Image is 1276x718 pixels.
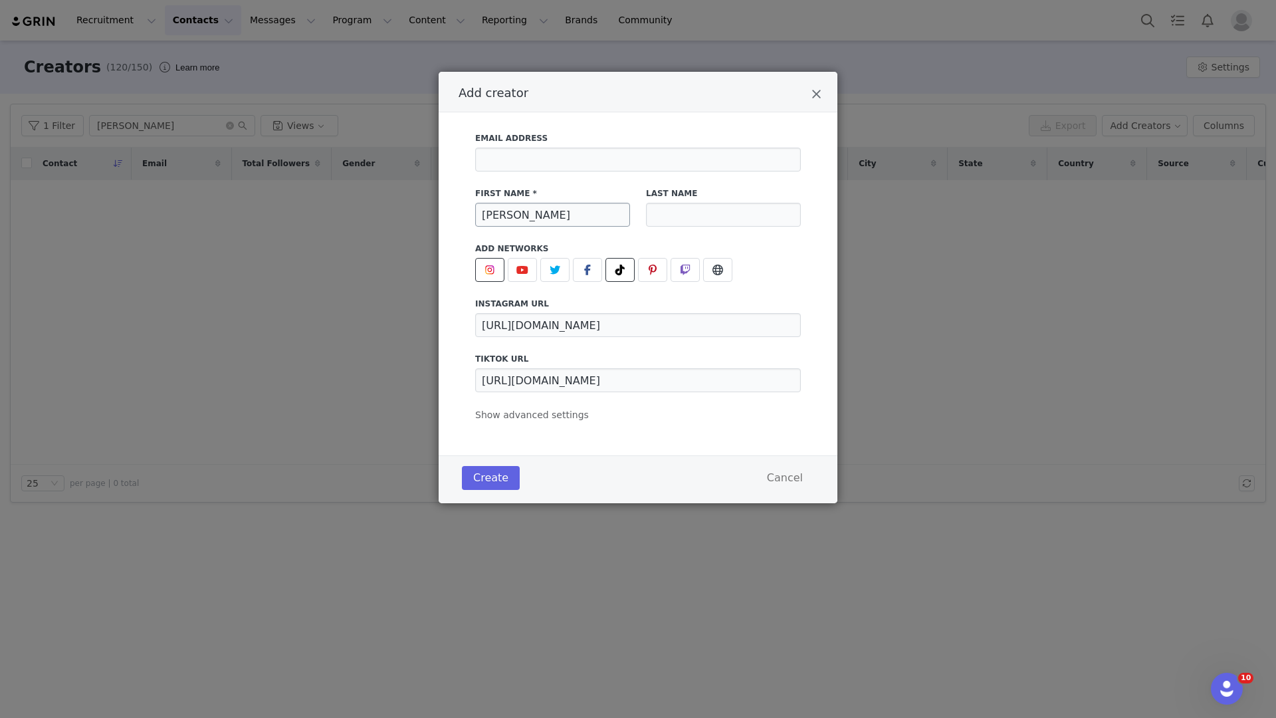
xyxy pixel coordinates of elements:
iframe: Intercom live chat [1211,673,1243,705]
button: Cancel [756,466,814,490]
input: https://www.tiktok.com/@username [475,368,801,392]
span: 10 [1238,673,1253,683]
button: Close [811,88,821,104]
label: Last Name [646,187,801,199]
label: Add Networks [475,243,801,255]
span: Add creator [459,86,528,100]
label: Email Address [475,132,801,144]
div: Add creator [439,72,837,503]
img: instagram.svg [484,265,495,275]
input: https://www.instagram.com/username [475,313,801,337]
span: Show advanced settings [475,410,589,420]
label: tiktok URL [475,353,801,365]
label: instagram URL [475,298,801,310]
button: Create [462,466,520,490]
label: First Name * [475,187,630,199]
